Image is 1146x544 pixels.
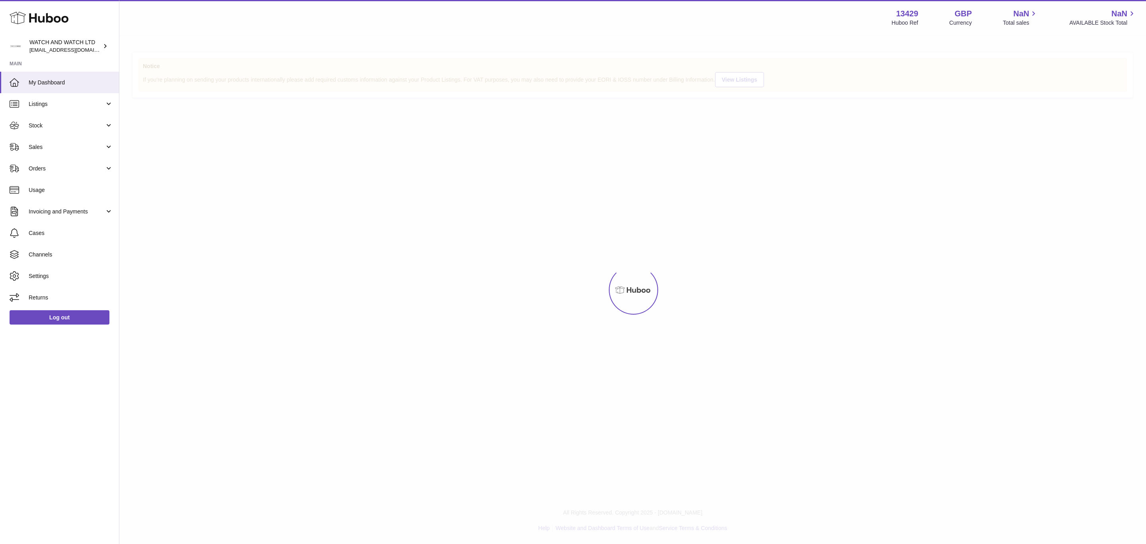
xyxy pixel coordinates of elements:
[29,186,113,194] span: Usage
[29,143,105,151] span: Sales
[1111,8,1127,19] span: NaN
[1003,8,1038,27] a: NaN Total sales
[29,39,101,54] div: WATCH AND WATCH LTD
[949,19,972,27] div: Currency
[29,165,105,172] span: Orders
[29,100,105,108] span: Listings
[10,310,109,325] a: Log out
[29,272,113,280] span: Settings
[1069,8,1136,27] a: NaN AVAILABLE Stock Total
[29,47,117,53] span: [EMAIL_ADDRESS][DOMAIN_NAME]
[955,8,972,19] strong: GBP
[1013,8,1029,19] span: NaN
[29,79,113,86] span: My Dashboard
[29,251,113,258] span: Channels
[1003,19,1038,27] span: Total sales
[892,19,918,27] div: Huboo Ref
[29,229,113,237] span: Cases
[1069,19,1136,27] span: AVAILABLE Stock Total
[29,122,105,129] span: Stock
[896,8,918,19] strong: 13429
[29,208,105,215] span: Invoicing and Payments
[10,40,21,52] img: internalAdmin-13429@internal.huboo.com
[29,294,113,301] span: Returns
